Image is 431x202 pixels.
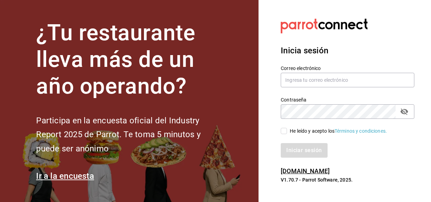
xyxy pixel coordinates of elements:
[36,20,223,99] h1: ¿Tu restaurante lleva más de un año operando?
[281,73,414,87] input: Ingresa tu correo electrónico
[281,66,414,71] label: Correo electrónico
[36,171,94,181] a: Ir a la encuesta
[398,106,410,117] button: passwordField
[335,128,387,134] a: Términos y condiciones.
[290,128,387,135] div: He leído y acepto los
[36,114,223,156] h2: Participa en la encuesta oficial del Industry Report 2025 de Parrot. Te toma 5 minutos y puede se...
[281,44,414,57] h3: Inicia sesión
[281,97,414,102] label: Contraseña
[281,176,414,183] p: V1.70.7 - Parrot Software, 2025.
[281,167,330,175] a: [DOMAIN_NAME]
